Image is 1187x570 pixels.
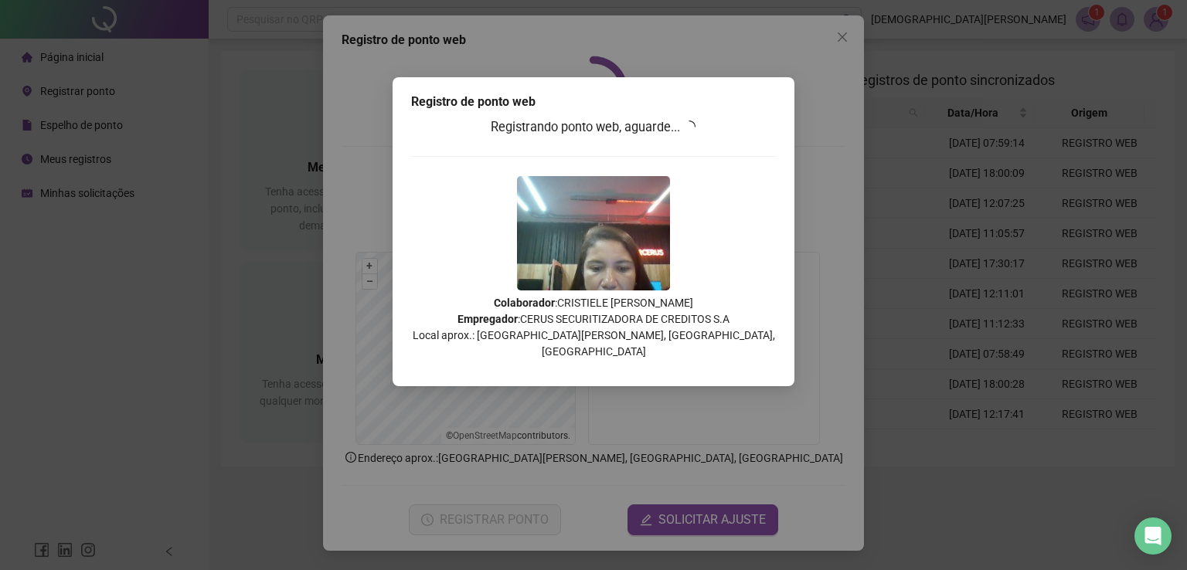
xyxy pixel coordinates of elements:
[517,176,670,290] img: 2Q==
[457,313,518,325] strong: Empregador
[411,117,776,137] h3: Registrando ponto web, aguarde...
[494,297,555,309] strong: Colaborador
[1134,517,1172,555] div: Open Intercom Messenger
[411,295,776,360] p: : CRISTIELE [PERSON_NAME] : CERUS SECURITIZADORA DE CREDITOS S.A Local aprox.: [GEOGRAPHIC_DATA][...
[411,93,776,111] div: Registro de ponto web
[682,120,696,134] span: loading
